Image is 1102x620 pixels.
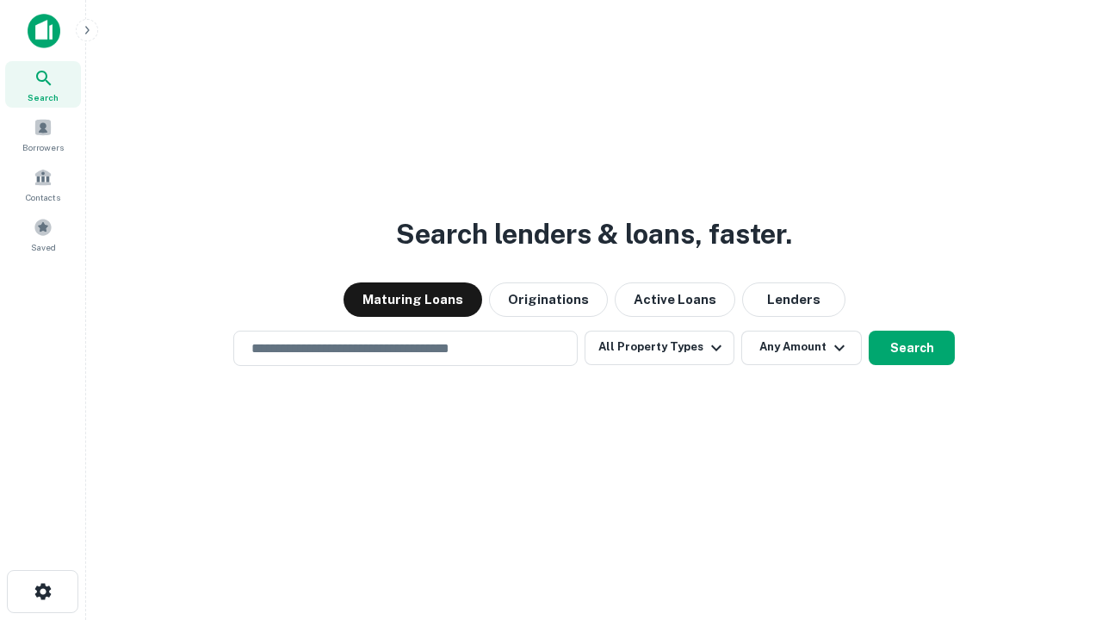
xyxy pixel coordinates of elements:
[615,282,735,317] button: Active Loans
[344,282,482,317] button: Maturing Loans
[31,240,56,254] span: Saved
[5,211,81,257] a: Saved
[489,282,608,317] button: Originations
[5,161,81,208] a: Contacts
[742,282,845,317] button: Lenders
[585,331,734,365] button: All Property Types
[5,61,81,108] a: Search
[396,214,792,255] h3: Search lenders & loans, faster.
[28,14,60,48] img: capitalize-icon.png
[26,190,60,204] span: Contacts
[1016,482,1102,565] iframe: Chat Widget
[869,331,955,365] button: Search
[5,111,81,158] a: Borrowers
[741,331,862,365] button: Any Amount
[28,90,59,104] span: Search
[22,140,64,154] span: Borrowers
